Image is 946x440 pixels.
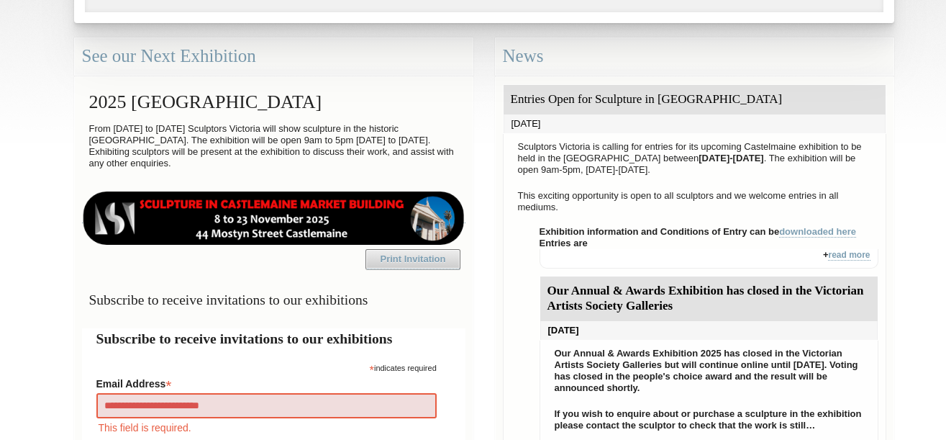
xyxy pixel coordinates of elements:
[699,153,764,163] strong: [DATE]-[DATE]
[96,374,437,391] label: Email Address
[547,405,870,435] p: If you wish to enquire about or purchase a sculpture in the exhibition please contact the sculpto...
[82,84,465,120] h2: 2025 [GEOGRAPHIC_DATA]
[82,192,465,245] img: castlemaine-ldrbd25v2.png
[82,120,465,173] p: From [DATE] to [DATE] Sculptors Victoria will show sculpture in the historic [GEOGRAPHIC_DATA]. T...
[779,226,856,238] a: downloaded here
[82,286,465,314] h3: Subscribe to receive invitations to our exhibitions
[511,187,878,217] p: This exciting opportunity is open to all sculptors and we welcome entries in all mediums.
[540,321,878,340] div: [DATE]
[540,249,878,269] div: +
[504,85,886,115] div: Entries Open for Sculpture in [GEOGRAPHIC_DATA]
[828,250,870,261] a: read more
[96,420,437,436] div: This field is required.
[540,226,857,238] strong: Exhibition information and Conditions of Entry can be
[495,37,894,76] div: News
[365,249,460,269] a: Print Invitation
[96,328,451,349] h2: Subscribe to receive invitations to our exhibitions
[540,277,878,321] div: Our Annual & Awards Exhibition has closed in the Victorian Artists Society Galleries
[96,360,437,374] div: indicates required
[511,138,878,179] p: Sculptors Victoria is calling for entries for its upcoming Castelmaine exhibition to be held in t...
[504,115,886,133] div: [DATE]
[547,344,870,398] p: Our Annual & Awards Exhibition 2025 has closed in the Victorian Artists Society Galleries but wil...
[74,37,473,76] div: See our Next Exhibition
